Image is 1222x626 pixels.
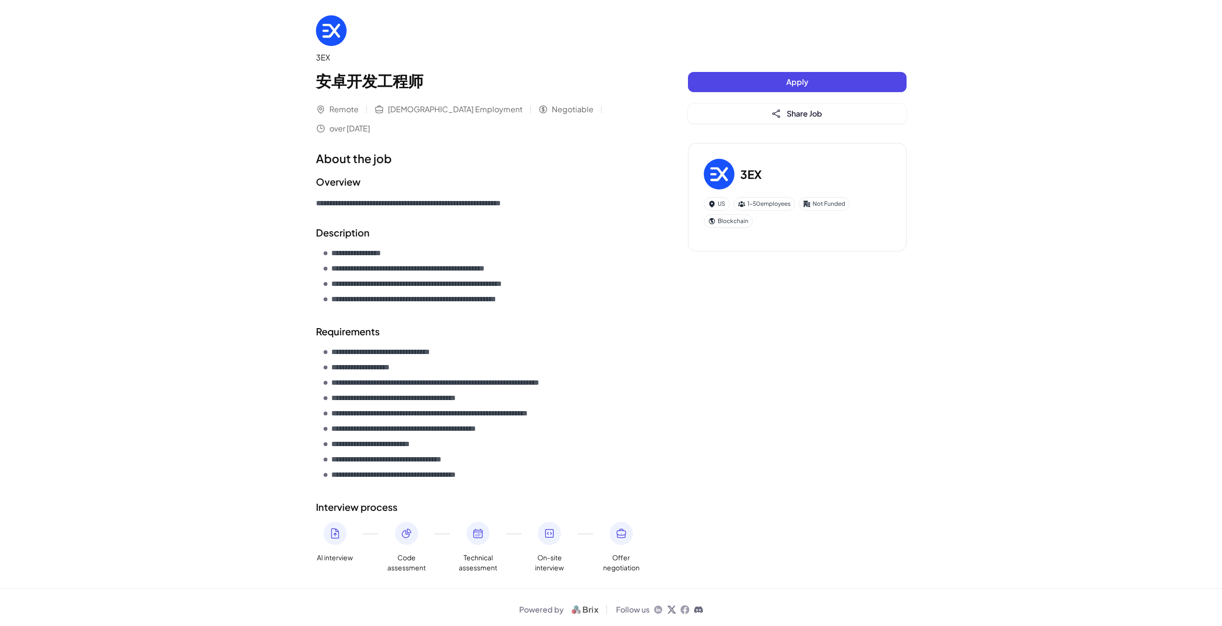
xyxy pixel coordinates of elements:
[316,500,650,514] h2: Interview process
[704,197,730,211] div: US
[552,104,594,115] span: Negotiable
[316,69,650,92] h1: 安卓开发工程师
[329,104,359,115] span: Remote
[530,553,569,573] span: On-site interview
[688,104,907,124] button: Share Job
[704,159,734,189] img: 3E
[740,165,762,183] h3: 3EX
[316,15,347,46] img: 3E
[387,553,426,573] span: Code assessment
[388,104,523,115] span: [DEMOGRAPHIC_DATA] Employment
[459,553,497,573] span: Technical assessment
[316,225,650,240] h2: Description
[786,77,808,87] span: Apply
[519,604,564,615] span: Powered by
[602,553,640,573] span: Offer negotiation
[316,324,650,339] h2: Requirements
[316,175,650,189] h2: Overview
[616,604,650,615] span: Follow us
[688,72,907,92] button: Apply
[787,108,822,118] span: Share Job
[316,52,650,63] div: 3EX
[704,214,753,228] div: Blockchain
[799,197,850,211] div: Not Funded
[316,150,650,167] h1: About the job
[329,123,370,134] span: over [DATE]
[317,553,353,563] span: AI interview
[568,604,603,615] img: logo
[733,197,795,211] div: 1-50 employees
